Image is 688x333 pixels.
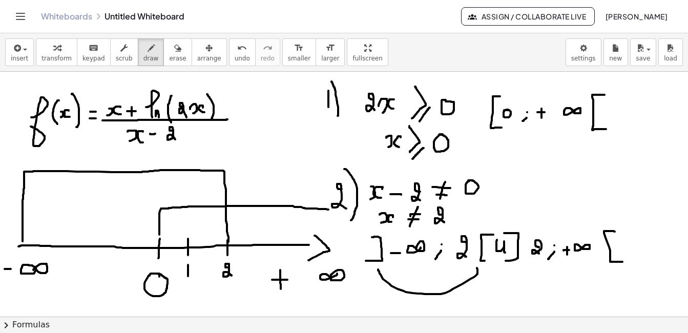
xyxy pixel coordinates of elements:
[566,38,601,66] button: settings
[461,7,595,26] button: Assign / Collaborate Live
[636,55,650,62] span: save
[321,55,339,62] span: larger
[116,55,133,62] span: scrub
[169,55,186,62] span: erase
[664,55,677,62] span: load
[12,8,29,25] button: Toggle navigation
[110,38,138,66] button: scrub
[288,55,310,62] span: smaller
[263,42,273,54] i: redo
[41,11,92,22] a: Whiteboards
[255,38,280,66] button: redoredo
[82,55,105,62] span: keypad
[36,38,77,66] button: transform
[347,38,388,66] button: fullscreen
[282,38,316,66] button: format_sizesmaller
[192,38,227,66] button: arrange
[89,42,98,54] i: keyboard
[571,55,596,62] span: settings
[11,55,28,62] span: insert
[597,7,676,26] button: [PERSON_NAME]
[237,42,247,54] i: undo
[197,55,221,62] span: arrange
[605,12,668,21] span: [PERSON_NAME]
[229,38,256,66] button: undoundo
[261,55,275,62] span: redo
[138,38,164,66] button: draw
[235,55,250,62] span: undo
[294,42,304,54] i: format_size
[316,38,345,66] button: format_sizelarger
[325,42,335,54] i: format_size
[5,38,34,66] button: insert
[609,55,622,62] span: new
[143,55,159,62] span: draw
[77,38,111,66] button: keyboardkeypad
[603,38,628,66] button: new
[470,12,586,21] span: Assign / Collaborate Live
[352,55,382,62] span: fullscreen
[163,38,192,66] button: erase
[658,38,683,66] button: load
[41,55,72,62] span: transform
[630,38,656,66] button: save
